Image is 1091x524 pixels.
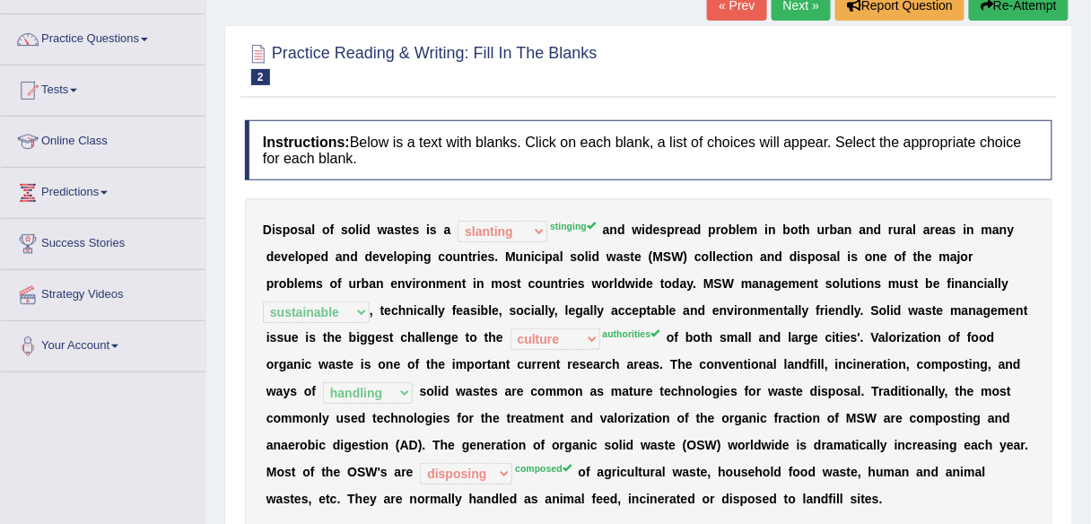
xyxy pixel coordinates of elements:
[536,276,544,291] b: o
[510,303,517,318] b: s
[452,303,457,318] b: f
[470,303,477,318] b: s
[875,276,882,291] b: s
[767,276,774,291] b: a
[741,276,752,291] b: m
[397,276,406,291] b: n
[571,276,578,291] b: e
[716,223,720,237] b: r
[1,14,205,59] a: Practice Questions
[693,276,696,291] b: .
[930,223,935,237] b: r
[316,276,323,291] b: s
[642,223,645,237] b: i
[790,223,799,237] b: o
[337,276,342,291] b: f
[848,249,851,264] b: i
[567,276,571,291] b: i
[639,276,647,291] b: d
[947,276,952,291] b: f
[765,223,769,237] b: i
[322,223,330,237] b: o
[298,276,305,291] b: e
[903,249,907,264] b: f
[675,223,679,237] b: r
[964,223,967,237] b: i
[545,249,554,264] b: p
[543,276,551,291] b: u
[1,321,205,366] a: Your Account
[746,249,754,264] b: n
[560,249,563,264] b: l
[957,249,961,264] b: j
[801,249,808,264] b: s
[609,276,614,291] b: r
[502,276,511,291] b: o
[746,223,757,237] b: m
[783,223,791,237] b: b
[856,276,860,291] b: i
[380,249,387,264] b: v
[999,223,1008,237] b: n
[603,223,610,237] b: a
[816,249,824,264] b: o
[825,276,833,291] b: s
[272,223,275,237] b: i
[714,276,722,291] b: S
[860,223,867,237] b: a
[468,249,473,264] b: t
[387,249,394,264] b: e
[336,249,343,264] b: a
[618,276,626,291] b: d
[266,249,275,264] b: d
[830,223,838,237] b: b
[394,223,401,237] b: s
[841,276,844,291] b: l
[668,223,676,237] b: p
[274,249,281,264] b: e
[873,249,881,264] b: n
[563,276,567,291] b: r
[413,249,416,264] b: i
[939,249,950,264] b: m
[660,276,665,291] b: t
[759,276,767,291] b: n
[894,223,902,237] b: u
[314,249,321,264] b: e
[672,249,684,264] b: W
[263,135,350,150] b: Instructions:
[635,276,639,291] b: i
[631,249,635,264] b: t
[722,276,734,291] b: W
[505,249,516,264] b: M
[350,249,358,264] b: d
[901,223,905,237] b: r
[460,249,468,264] b: n
[767,249,775,264] b: n
[1,65,205,110] a: Tests
[817,223,825,237] b: u
[492,303,499,318] b: e
[955,276,963,291] b: n
[290,223,298,237] b: o
[933,276,940,291] b: e
[444,223,451,237] b: a
[995,276,999,291] b: l
[984,276,988,291] b: i
[913,223,917,237] b: l
[708,223,716,237] b: p
[462,276,467,291] b: t
[266,276,275,291] b: p
[348,223,356,237] b: o
[413,276,416,291] b: i
[283,223,291,237] b: p
[781,276,789,291] b: e
[913,249,918,264] b: t
[406,223,413,237] b: e
[499,303,502,318] b: ,
[429,276,437,291] b: n
[516,249,524,264] b: u
[372,249,380,264] b: e
[421,276,429,291] b: o
[799,223,803,237] b: t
